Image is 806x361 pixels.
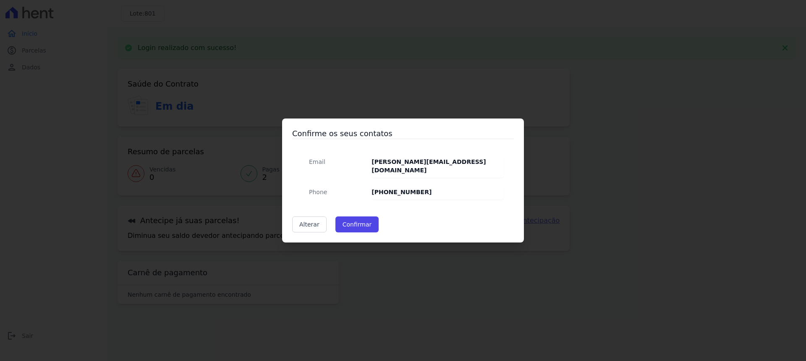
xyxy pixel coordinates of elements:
span: translation missing: pt-BR.public.contracts.modal.confirmation.email [309,158,325,165]
strong: [PHONE_NUMBER] [372,189,432,195]
strong: [PERSON_NAME][EMAIL_ADDRESS][DOMAIN_NAME] [372,158,486,174]
button: Confirmar [335,216,379,232]
a: Alterar [292,216,327,232]
h3: Confirme os seus contatos [292,129,514,139]
span: translation missing: pt-BR.public.contracts.modal.confirmation.phone [309,189,327,195]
